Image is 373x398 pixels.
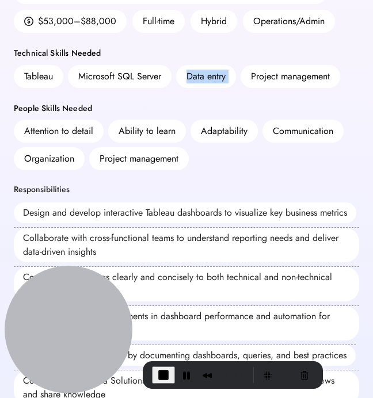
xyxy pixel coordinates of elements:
div: Full-time [132,10,185,33]
div: Adaptability [201,124,248,138]
div: Communication [273,124,333,138]
div: Technical Skills Needed [14,47,359,60]
div: Project management [251,70,330,83]
div: Collaborate with cross-functional teams to understand reporting needs and deliver data-driven ins... [14,228,359,262]
div: Communicate findings clearly and concisely to both technical and non-technical audiences [14,267,359,301]
div: People Skills Needed [14,102,359,116]
div: Continuously seek improvements in dashboard performance and automation for scalability and effici... [14,306,359,340]
div: $53,000–$88,000 [38,14,116,28]
div: Data entry [186,70,226,83]
div: Attention to detail [24,124,93,138]
div: Microsoft SQL Server [78,70,161,83]
img: money.svg [24,16,33,26]
div: Organization [24,152,74,166]
div: Tableau [24,70,53,83]
div: Hybrid [191,10,237,33]
div: Responsibilities [14,184,70,196]
div: Design and develop interactive Tableau dashboards to visualize key business metrics [14,202,356,223]
div: Ability to learn [119,124,176,138]
div: Project management [100,152,178,166]
div: Support the analytics team by documenting dashboards, queries, and best practices [14,345,356,366]
div: Operations/Admin [243,10,335,33]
